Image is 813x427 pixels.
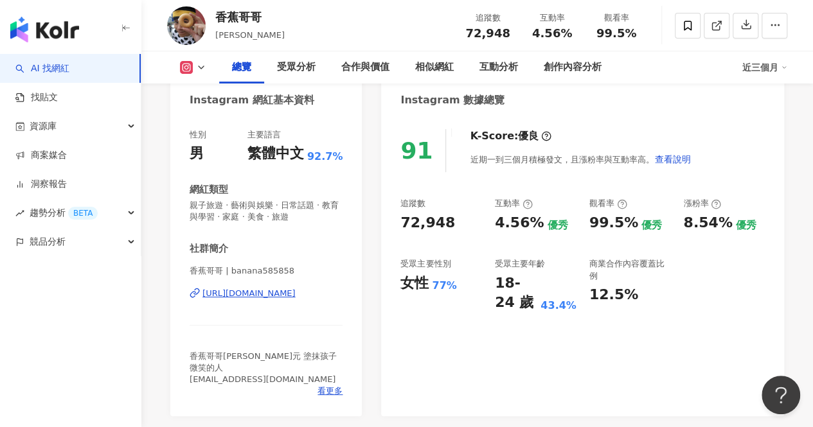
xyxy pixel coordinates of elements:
div: 男 [190,144,204,164]
div: 優秀 [547,218,567,232]
div: 香蕉哥哥 [215,9,285,25]
div: 優秀 [641,218,662,232]
div: 主要語言 [247,129,281,141]
span: 看更多 [317,385,343,397]
span: 趨勢分析 [30,198,98,227]
div: 4.56% [495,213,544,233]
a: searchAI 找網紅 [15,62,69,75]
div: 互動分析 [479,60,518,75]
a: 找貼文 [15,91,58,104]
a: [URL][DOMAIN_NAME] [190,288,343,299]
div: 受眾主要年齡 [495,258,545,270]
div: 商業合作內容覆蓋比例 [589,258,671,281]
div: 91 [400,137,433,164]
div: Instagram 數據總覽 [400,93,505,107]
div: 創作內容分析 [544,60,602,75]
div: 互動率 [528,12,576,24]
div: 18-24 歲 [495,274,537,313]
span: 親子旅遊 · 藝術與娛樂 · 日常話題 · 教育與學習 · 家庭 · 美食 · 旅遊 [190,200,343,223]
button: 查看說明 [654,146,691,172]
div: 漲粉率 [683,198,721,209]
div: 觀看率 [589,198,627,209]
span: 香蕉哥哥[PERSON_NAME]元 塗抹孩子微笑的人 [EMAIL_ADDRESS][DOMAIN_NAME] [190,351,337,384]
div: 性別 [190,129,206,141]
span: 資源庫 [30,112,57,141]
div: 追蹤數 [463,12,512,24]
img: logo [10,17,79,42]
div: 互動率 [495,198,533,209]
div: K-Score : [470,129,551,143]
span: rise [15,209,24,218]
div: 優良 [518,129,539,143]
div: 8.54% [683,213,732,233]
div: 優秀 [736,218,756,232]
a: 洞察報告 [15,178,67,191]
div: BETA [68,207,98,220]
div: 77% [432,279,456,293]
div: Instagram 網紅基本資料 [190,93,314,107]
div: 追蹤數 [400,198,425,209]
iframe: Help Scout Beacon - Open [762,376,800,414]
div: 12.5% [589,285,638,305]
span: 競品分析 [30,227,66,256]
div: 72,948 [400,213,455,233]
div: 近期一到三個月積極發文，且漲粉率與互動率高。 [470,146,691,172]
span: 查看說明 [654,154,690,164]
div: 43.4% [541,299,576,313]
div: 相似網紅 [415,60,454,75]
div: 總覽 [232,60,251,75]
div: 近三個月 [742,57,787,78]
a: 商案媒合 [15,149,67,162]
img: KOL Avatar [167,6,206,45]
span: [PERSON_NAME] [215,30,285,40]
span: 4.56% [532,27,572,40]
div: 受眾分析 [277,60,316,75]
div: 合作與價值 [341,60,389,75]
div: [URL][DOMAIN_NAME] [202,288,296,299]
div: 99.5% [589,213,638,233]
span: 99.5% [596,27,636,40]
span: 香蕉哥哥 | banana585858 [190,265,343,277]
div: 社群簡介 [190,242,228,256]
div: 觀看率 [592,12,641,24]
span: 92.7% [307,150,343,164]
div: 受眾主要性別 [400,258,451,270]
div: 繁體中文 [247,144,304,164]
div: 女性 [400,274,429,293]
span: 72,948 [465,26,510,40]
div: 網紅類型 [190,183,228,196]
